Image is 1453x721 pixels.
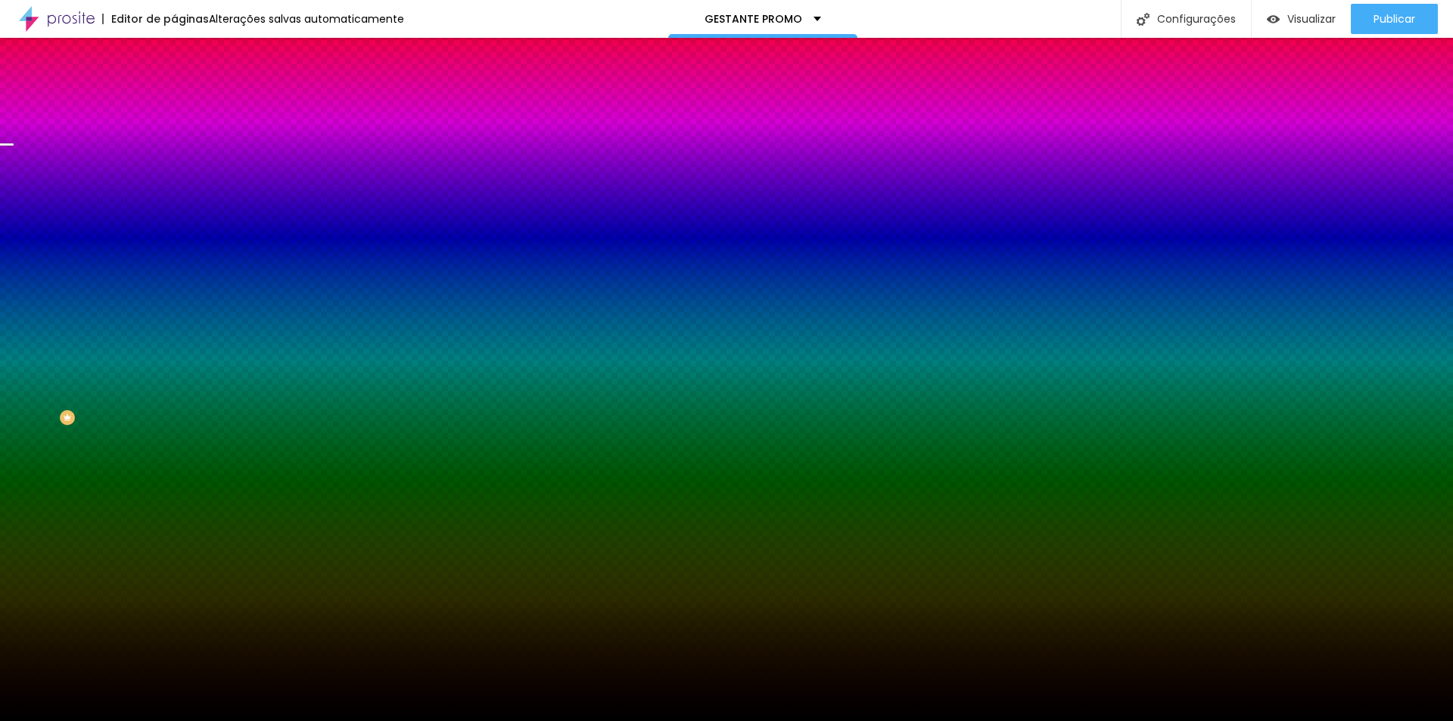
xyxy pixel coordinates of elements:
img: Icone [1137,13,1150,26]
div: Alterações salvas automaticamente [209,14,404,24]
button: Visualizar [1252,4,1351,34]
button: Publicar [1351,4,1438,34]
div: Editor de páginas [102,14,209,24]
img: view-1.svg [1267,13,1280,26]
p: GESTANTE PROMO [705,14,802,24]
span: Visualizar [1287,13,1336,25]
span: Publicar [1374,13,1415,25]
